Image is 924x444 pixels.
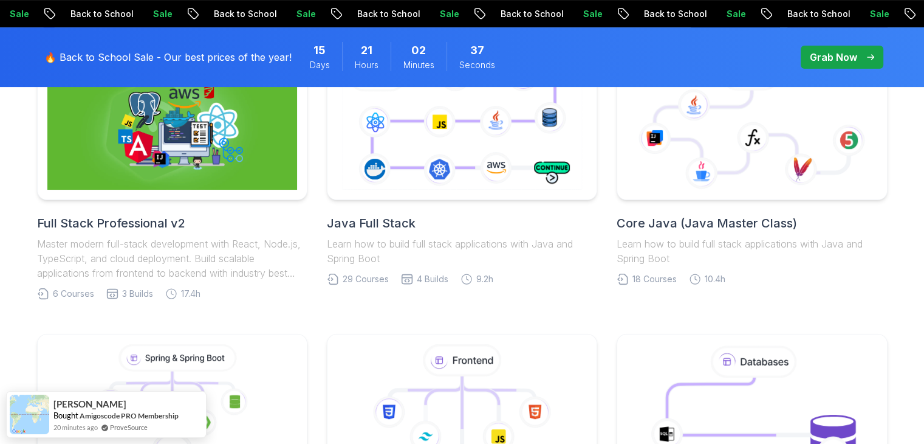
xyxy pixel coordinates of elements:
p: Sale [235,8,274,20]
h2: Full Stack Professional v2 [37,215,307,232]
span: 20 minutes ago [53,422,98,432]
span: 9.2h [476,273,493,285]
a: Amigoscode PRO Membership [80,411,179,420]
h2: Java Full Stack [327,215,597,232]
span: Bought [53,411,78,420]
span: 18 Courses [632,273,677,285]
p: Master modern full-stack development with React, Node.js, TypeScript, and cloud deployment. Build... [37,237,307,280]
h2: Core Java (Java Master Class) [617,215,887,232]
p: Sale [809,8,847,20]
span: Hours [355,59,378,71]
span: Days [310,59,330,71]
span: 6 Courses [53,288,94,300]
p: Learn how to build full stack applications with Java and Spring Boot [327,237,597,266]
a: Full Stack Professional v2Full Stack Professional v2Master modern full-stack development with Rea... [37,48,307,300]
p: Back to School [583,8,665,20]
a: Java Full StackLearn how to build full stack applications with Java and Spring Boot29 Courses4 Bu... [327,48,597,285]
p: Back to School [726,8,809,20]
span: 21 Hours [361,42,372,59]
p: Sale [522,8,561,20]
span: 4 Builds [417,273,448,285]
span: 17.4h [181,288,200,300]
span: Minutes [403,59,434,71]
p: Grab Now [810,50,857,64]
span: 3 Builds [122,288,153,300]
a: ProveSource [110,422,148,432]
p: Back to School [296,8,378,20]
a: Core Java (Java Master Class)Learn how to build full stack applications with Java and Spring Boot... [617,48,887,285]
p: 🔥 Back to School Sale - Our best prices of the year! [44,50,292,64]
span: Seconds [459,59,495,71]
img: Full Stack Professional v2 [47,58,297,190]
p: Back to School [439,8,522,20]
span: [PERSON_NAME] [53,399,126,409]
img: provesource social proof notification image [10,395,49,434]
p: Sale [665,8,704,20]
p: Back to School [9,8,92,20]
span: 15 Days [313,42,326,59]
p: Back to School [152,8,235,20]
p: Learn how to build full stack applications with Java and Spring Boot [617,237,887,266]
p: Sale [378,8,417,20]
span: 2 Minutes [411,42,426,59]
span: 37 Seconds [470,42,484,59]
span: 29 Courses [343,273,389,285]
p: Sale [92,8,131,20]
span: 10.4h [705,273,725,285]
